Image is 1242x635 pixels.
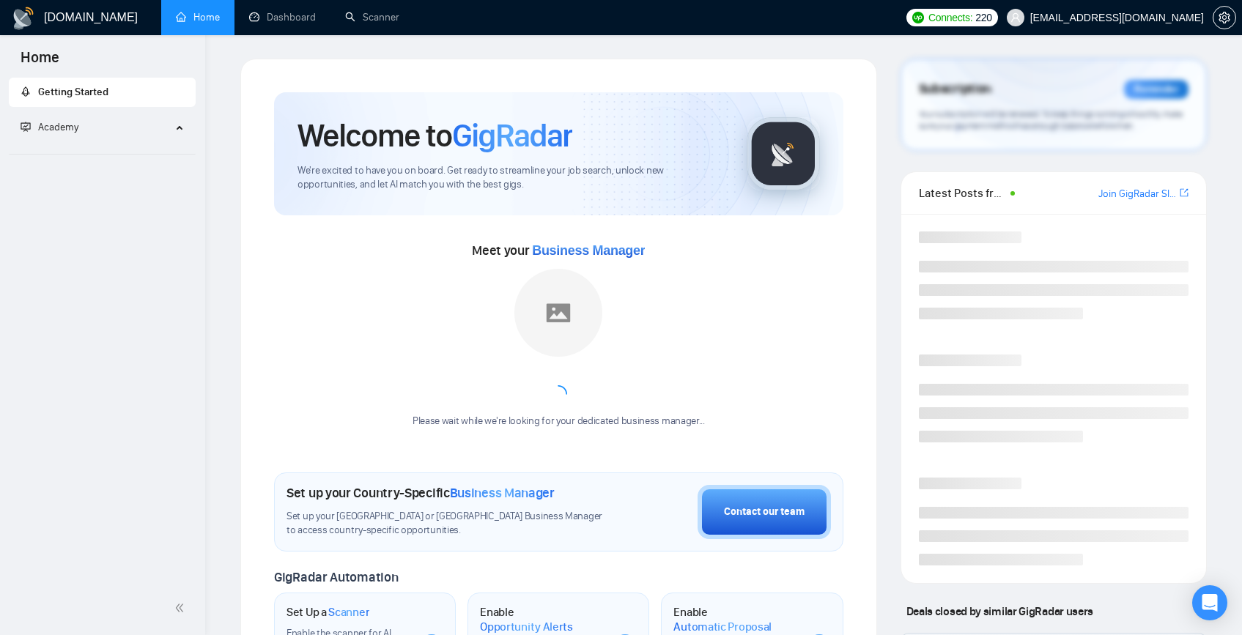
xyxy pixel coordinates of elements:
span: Opportunity Alerts [480,620,573,634]
span: Subscription [919,77,991,102]
span: Getting Started [38,86,108,98]
h1: Enable [480,605,602,634]
a: Join GigRadar Slack Community [1098,186,1177,202]
span: GigRadar [452,116,572,155]
a: searchScanner [345,11,399,23]
img: gigradar-logo.png [747,117,820,190]
span: Latest Posts from the GigRadar Community [919,184,1007,202]
img: upwork-logo.png [912,12,924,23]
span: double-left [174,601,189,615]
span: rocket [21,86,31,97]
li: Academy Homepage [9,148,196,157]
span: Set up your [GEOGRAPHIC_DATA] or [GEOGRAPHIC_DATA] Business Manager to access country-specific op... [287,510,613,538]
div: Open Intercom Messenger [1192,585,1227,620]
span: fund-projection-screen [21,122,31,132]
span: Academy [38,121,78,133]
span: Connects: [928,10,972,26]
span: Your subscription will be renewed. To keep things running smoothly, make sure your payment method... [919,108,1183,132]
div: Reminder [1124,80,1189,99]
span: Deals closed by similar GigRadar users [901,598,1099,624]
span: Business Manager [450,485,555,501]
span: loading [547,382,572,407]
li: Getting Started [9,78,196,107]
span: Home [9,47,71,78]
div: Contact our team [724,504,805,520]
img: placeholder.png [514,269,602,357]
span: We're excited to have you on board. Get ready to streamline your job search, unlock new opportuni... [297,164,723,192]
button: Contact our team [698,485,831,539]
span: Meet your [472,242,645,259]
div: Please wait while we're looking for your dedicated business manager... [404,415,714,428]
a: dashboardDashboard [249,11,316,23]
h1: Set up your Country-Specific [287,485,555,501]
span: Scanner [328,605,369,620]
button: setting [1213,6,1236,29]
img: logo [12,7,35,30]
span: export [1180,187,1189,198]
span: setting [1213,12,1235,23]
span: user [1010,12,1021,23]
span: GigRadar Automation [274,569,398,585]
h1: Set Up a [287,605,369,620]
span: Business Manager [532,243,645,258]
span: Academy [21,121,78,133]
a: export [1180,186,1189,200]
a: setting [1213,12,1236,23]
h1: Welcome to [297,116,572,155]
a: homeHome [176,11,220,23]
span: 220 [975,10,991,26]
